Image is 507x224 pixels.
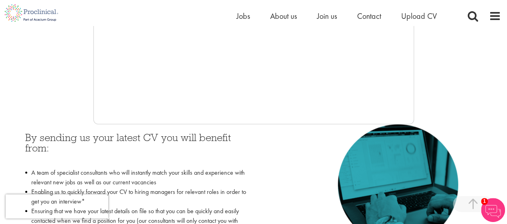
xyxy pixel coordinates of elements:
li: A team of specialist consultants who will instantly match your skills and experience with relevan... [25,168,248,187]
a: About us [270,11,297,21]
li: Enabling us to quickly forward your CV to hiring managers for relevant roles in order to get you ... [25,187,248,206]
a: Upload CV [401,11,437,21]
a: Join us [317,11,337,21]
a: Contact [357,11,381,21]
span: 1 [481,198,488,205]
h3: By sending us your latest CV you will benefit from: [25,132,248,164]
iframe: reCAPTCHA [6,194,108,218]
img: Chatbot [481,198,505,222]
a: Jobs [236,11,250,21]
